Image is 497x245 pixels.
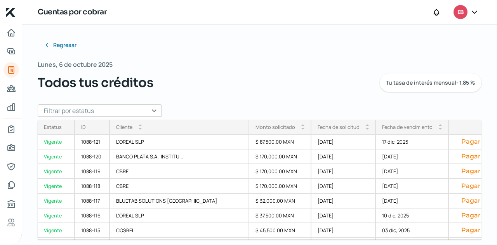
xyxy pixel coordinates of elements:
[38,73,153,92] span: Todos tus créditos
[38,135,75,149] a: Vigente
[38,7,107,18] h1: Cuentas por cobrar
[110,135,249,149] div: L'OREAL SLP
[311,135,376,149] div: [DATE]
[3,140,19,156] a: Información general
[318,123,360,130] div: Fecha de solicitud
[3,81,19,96] a: Pago a proveedores
[376,164,449,179] div: [DATE]
[38,149,75,164] a: Vigente
[311,209,376,223] div: [DATE]
[3,122,19,137] a: Mi contrato
[376,135,449,149] div: 17 dic, 2025
[38,209,75,223] a: Vigente
[249,179,311,194] div: $ 170,000.00 MXN
[75,179,110,194] div: 1088-118
[386,80,475,85] span: Tu tasa de interés mensual: 1.85 %
[75,164,110,179] div: 1088-119
[439,127,442,130] i: arrow_drop_down
[376,194,449,209] div: [DATE]
[3,196,19,212] a: Buró de crédito
[376,179,449,194] div: [DATE]
[311,223,376,238] div: [DATE]
[3,43,19,59] a: Adelantar facturas
[249,149,311,164] div: $ 170,000.00 MXN
[81,123,86,130] div: ID
[75,209,110,223] div: 1088-116
[110,149,249,164] div: BANCO PLATA S.A., INSTITU...
[249,135,311,149] div: $ 87,500.00 MXN
[455,167,487,175] button: Pagar
[110,164,249,179] div: CBRE
[110,223,249,238] div: COSBEL
[455,212,487,219] button: Pagar
[139,127,142,130] i: arrow_drop_down
[38,223,75,238] a: Vigente
[311,149,376,164] div: [DATE]
[301,127,304,130] i: arrow_drop_down
[116,123,132,130] div: Cliente
[3,159,19,174] a: Representantes
[455,138,487,146] button: Pagar
[311,164,376,179] div: [DATE]
[455,153,487,160] button: Pagar
[38,194,75,209] a: Vigente
[3,99,19,115] a: Mis finanzas
[376,149,449,164] div: [DATE]
[3,62,19,78] a: Tus créditos
[3,177,19,193] a: Documentos
[110,194,249,209] div: BLUETAB SOLUTIONS [GEOGRAPHIC_DATA]
[110,179,249,194] div: CBRE
[110,209,249,223] div: L'OREAL SLP
[38,179,75,194] a: Vigente
[311,194,376,209] div: [DATE]
[249,223,311,238] div: $ 45,500.00 MXN
[376,209,449,223] div: 10 dic, 2025
[38,37,83,53] button: Regresar
[38,59,113,70] span: Lunes, 6 de octubre 2025
[3,215,19,230] a: Referencias
[366,127,369,130] i: arrow_drop_down
[75,135,110,149] div: 1088-121
[3,25,19,40] a: Inicio
[249,209,311,223] div: $ 37,500.00 MXN
[44,123,62,130] div: Estatus
[376,223,449,238] div: 03 dic, 2025
[455,182,487,190] button: Pagar
[249,194,311,209] div: $ 32,000.00 MXN
[75,223,110,238] div: 1088-115
[311,179,376,194] div: [DATE]
[255,123,295,130] div: Monto solicitado
[75,194,110,209] div: 1088-117
[38,164,75,179] a: Vigente
[75,149,110,164] div: 1088-120
[382,123,433,130] div: Fecha de vencimiento
[53,42,76,48] span: Regresar
[455,197,487,205] button: Pagar
[249,164,311,179] div: $ 170,000.00 MXN
[455,226,487,234] button: Pagar
[457,8,464,17] span: EB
